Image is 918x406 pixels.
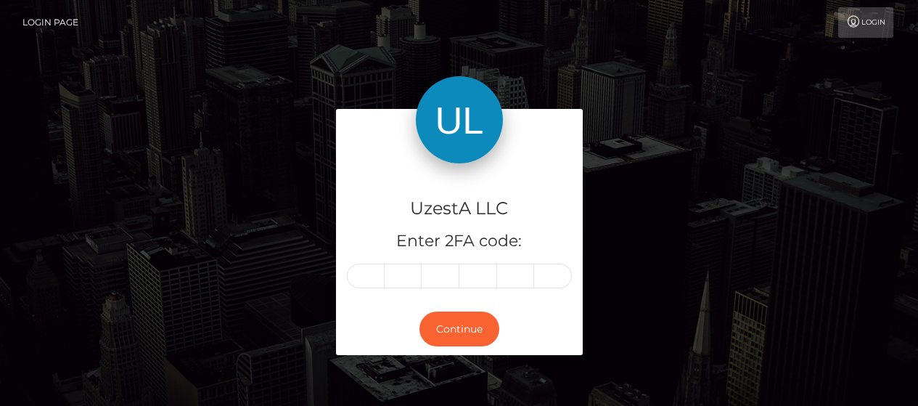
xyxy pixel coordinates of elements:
button: Continue [419,312,499,347]
a: Login [838,7,893,38]
a: Login Page [22,7,78,38]
h5: Enter 2FA code: [347,230,572,253]
h4: UzestA LLC [347,196,572,222]
img: UzestA LLC [416,76,503,163]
